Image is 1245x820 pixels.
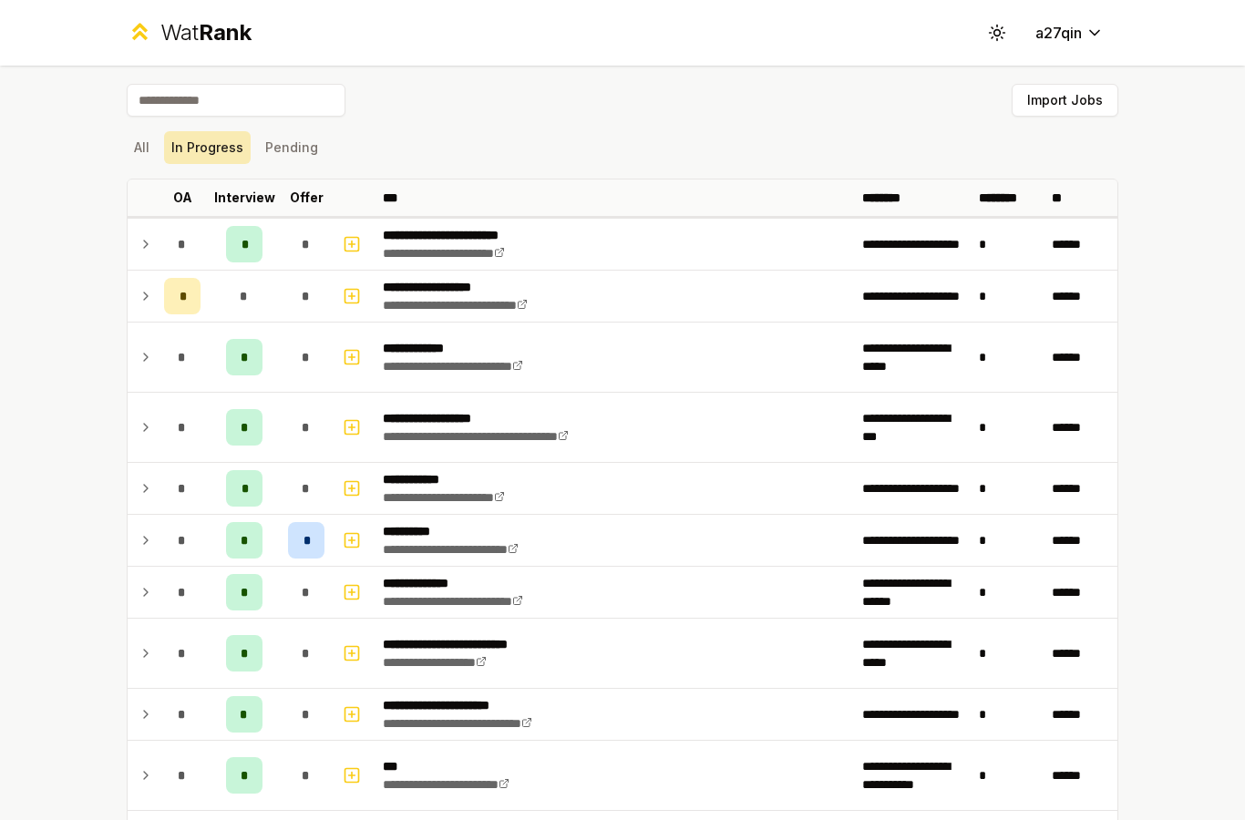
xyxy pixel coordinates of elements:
button: All [127,131,157,164]
button: Import Jobs [1012,84,1118,117]
button: Pending [258,131,325,164]
a: WatRank [127,18,252,47]
div: Wat [160,18,252,47]
p: OA [173,189,192,207]
span: Rank [199,19,252,46]
p: Offer [290,189,324,207]
button: In Progress [164,131,251,164]
p: Interview [214,189,275,207]
button: a27qin [1021,16,1118,49]
span: a27qin [1035,22,1082,44]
